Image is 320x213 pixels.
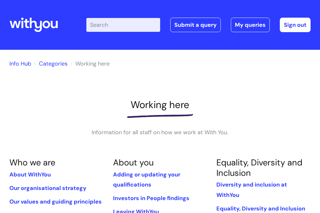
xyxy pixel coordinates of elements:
a: Categories [39,60,68,67]
a: Our values and guiding principles [9,198,102,205]
a: Who we are [9,157,55,168]
a: Adding or updating your qualifications [113,171,180,188]
input: Search [86,18,160,32]
li: Working here [69,59,110,69]
a: Diversity and inclusion at WithYou [216,181,287,199]
h1: Working here [9,99,311,111]
a: Info Hub [9,60,31,67]
a: Submit a query [170,18,221,32]
div: | - [86,18,311,32]
li: Solution home [33,59,68,69]
a: Our organisational strategy [9,184,86,192]
a: My queries [231,18,270,32]
p: Information for all staff on how we work at With You. [66,127,254,137]
a: About you [113,157,154,168]
a: Investors in People findings [113,194,189,202]
a: Sign out [280,18,311,32]
a: Equality, Diversity and Inclusion [216,157,302,178]
a: About WithYou [9,171,51,178]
